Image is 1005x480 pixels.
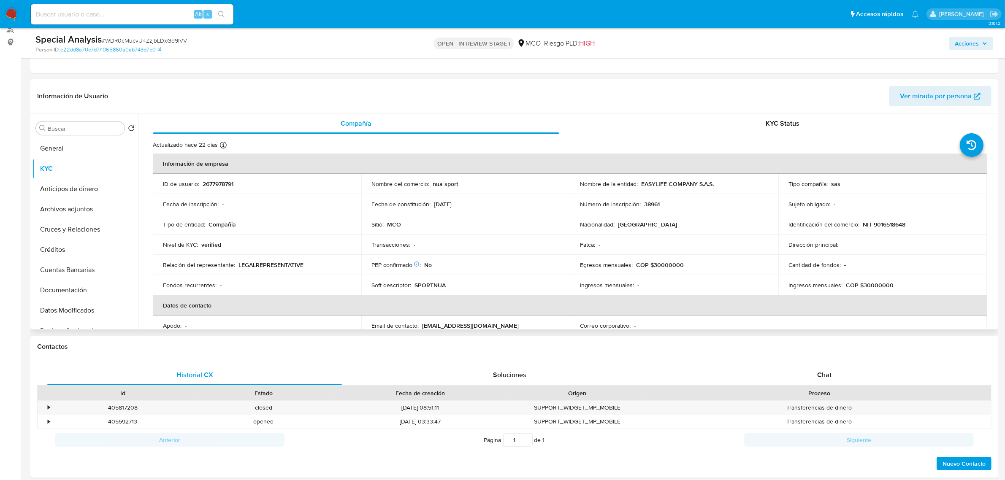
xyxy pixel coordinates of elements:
button: KYC [33,159,138,179]
p: - [222,200,224,208]
span: Ver mirada por persona [900,86,972,106]
div: Fecha de creación [340,389,501,397]
button: Ver mirada por persona [889,86,991,106]
p: - [844,261,846,269]
input: Buscar [48,125,121,132]
span: KYC Status [766,119,800,128]
div: Proceso [653,389,985,397]
p: Fecha de inscripción : [163,200,219,208]
p: Nombre del comercio : [371,180,429,188]
button: Créditos [33,240,138,260]
h1: Información de Usuario [37,92,108,100]
p: Sujeto obligado : [788,200,830,208]
button: Volver al orden por defecto [128,125,135,134]
p: - [834,200,835,208]
div: opened [193,415,333,429]
button: Devices Geolocation [33,321,138,341]
div: Origen [513,389,642,397]
p: nua sport [433,180,458,188]
div: [DATE] 03:33:47 [334,415,507,429]
span: Nuevo Contacto [943,458,986,469]
input: Buscar usuario o caso... [31,9,233,20]
button: Archivos adjuntos [33,199,138,219]
p: - [634,322,636,329]
p: Actualizado hace 22 días [153,141,218,149]
p: MCO [387,221,401,228]
p: felipe.cayon@mercadolibre.com [939,10,987,18]
div: SUPPORT_WIDGET_MP_MOBILE [507,401,647,415]
p: Tipo compañía : [788,180,828,188]
span: Compañía [341,119,371,128]
p: Tipo de entidad : [163,221,205,228]
p: Sitio : [371,221,384,228]
span: Página de [484,433,545,447]
span: Accesos rápidos [856,10,903,19]
button: Cruces y Relaciones [33,219,138,240]
div: SUPPORT_WIDGET_MP_MOBILE [507,415,647,429]
p: LEGALREPRESENTATIVE [238,261,303,269]
p: [DATE] [434,200,452,208]
p: OPEN - IN REVIEW STAGE I [434,38,514,49]
p: Relación del representante : [163,261,235,269]
span: s [206,10,209,18]
p: Apodo : [163,322,181,329]
span: Acciones [955,37,979,50]
p: EASYLIFE COMPANY S.A.S. [641,180,714,188]
p: Transacciones : [371,241,410,248]
div: 405817208 [52,401,193,415]
button: Acciones [949,37,993,50]
p: verified [201,241,221,248]
p: 38961 [644,200,660,208]
p: Correo corporativo : [580,322,631,329]
p: Soft descriptor : [371,281,411,289]
button: General [33,138,138,159]
p: NIT 9016518648 [863,221,905,228]
p: - [414,241,415,248]
p: - [185,322,187,329]
div: MCO [517,39,541,48]
p: SPORTNUA [414,281,446,289]
p: Egresos mensuales : [580,261,633,269]
b: Special Analysis [35,32,102,46]
p: Nivel de KYC : [163,241,198,248]
div: [DATE] 08:51:11 [334,401,507,415]
p: Número de inscripción : [580,200,641,208]
p: ID de usuario : [163,180,199,188]
p: Cantidad de fondos : [788,261,841,269]
p: Fondos recurrentes : [163,281,217,289]
button: Anterior [55,433,284,447]
div: Transferencias de dinero [647,415,991,429]
p: Ingresos mensuales : [788,281,842,289]
button: Documentación [33,280,138,300]
span: 1 [543,436,545,444]
button: Nuevo Contacto [937,457,991,470]
button: Cuentas Bancarias [33,260,138,280]
a: Notificaciones [912,11,919,18]
div: Id [58,389,187,397]
div: • [48,404,50,412]
div: Estado [199,389,328,397]
p: - [599,241,600,248]
span: Historial CX [176,370,213,380]
button: Anticipos de dinero [33,179,138,199]
p: Compañia [209,221,236,228]
a: Salir [990,10,999,19]
button: Siguiente [744,433,974,447]
p: [EMAIL_ADDRESS][DOMAIN_NAME] [422,322,519,329]
b: Person ID [35,46,59,54]
div: closed [193,401,333,415]
button: Datos Modificados [33,300,138,321]
th: Información de empresa [153,154,987,174]
p: 2677978791 [203,180,233,188]
h1: Contactos [37,342,991,351]
span: Soluciones [493,370,526,380]
p: COP $30000000 [846,281,894,289]
span: Riesgo PLD: [544,39,595,48]
p: Nombre de la entidad : [580,180,638,188]
p: - [220,281,222,289]
span: Chat [817,370,832,380]
p: PEP confirmado : [371,261,421,269]
p: Identificación del comercio : [788,221,859,228]
p: No [424,261,432,269]
div: • [48,418,50,426]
